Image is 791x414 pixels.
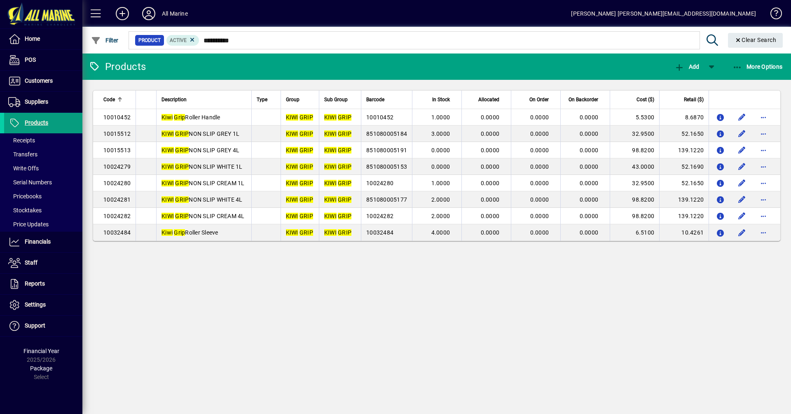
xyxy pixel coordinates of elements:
[366,213,393,219] span: 10024282
[25,322,45,329] span: Support
[684,95,704,104] span: Retail ($)
[757,177,770,190] button: More options
[25,56,36,63] span: POS
[431,196,450,203] span: 2.0000
[103,180,131,186] span: 10024280
[338,114,351,121] em: GRIP
[571,7,756,20] div: [PERSON_NAME] [PERSON_NAME][EMAIL_ADDRESS][DOMAIN_NAME]
[161,180,174,186] em: KIWI
[286,180,298,186] em: KIWI
[659,224,709,241] td: 10.4261
[366,196,407,203] span: 851080005177
[25,280,45,287] span: Reports
[324,114,337,121] em: KIWI
[286,147,298,154] em: KIWI
[580,213,599,219] span: 0.0000
[161,95,187,104] span: Description
[481,130,500,137] span: 0.0000
[764,2,781,28] a: Knowledge Base
[175,163,189,170] em: GRIP
[175,147,189,154] em: GRIP
[735,226,749,239] button: Edit
[516,95,556,104] div: On Order
[175,130,189,137] em: GRIP
[300,130,313,137] em: GRIP
[286,95,314,104] div: Group
[757,193,770,206] button: More options
[735,209,749,223] button: Edit
[672,59,701,74] button: Add
[103,213,131,219] span: 10024282
[610,191,659,208] td: 98.8200
[300,196,313,203] em: GRIP
[580,229,599,236] span: 0.0000
[431,163,450,170] span: 0.0000
[8,207,42,214] span: Stocktakes
[103,95,131,104] div: Code
[4,203,82,217] a: Stocktakes
[730,59,785,74] button: More Options
[8,193,42,200] span: Pricebooks
[659,109,709,126] td: 8.6870
[161,180,245,186] span: NON SLIP CREAM 1L
[481,114,500,121] span: 0.0000
[162,7,188,20] div: All Marine
[109,6,136,21] button: Add
[4,92,82,112] a: Suppliers
[530,196,549,203] span: 0.0000
[757,144,770,157] button: More options
[166,35,199,46] mat-chip: Activation Status: Active
[4,161,82,175] a: Write Offs
[4,316,82,336] a: Support
[91,37,119,44] span: Filter
[161,213,174,219] em: KIWI
[161,114,173,121] em: Kiwi
[728,33,783,48] button: Clear
[366,163,407,170] span: 851080005153
[530,180,549,186] span: 0.0000
[103,147,131,154] span: 10015513
[580,147,599,154] span: 0.0000
[324,196,337,203] em: KIWI
[481,147,500,154] span: 0.0000
[481,213,500,219] span: 0.0000
[4,253,82,273] a: Staff
[530,163,549,170] span: 0.0000
[286,196,298,203] em: KIWI
[338,163,351,170] em: GRIP
[23,348,59,354] span: Financial Year
[431,147,450,154] span: 0.0000
[338,147,351,154] em: GRIP
[481,163,500,170] span: 0.0000
[735,177,749,190] button: Edit
[569,95,598,104] span: On Backorder
[530,147,549,154] span: 0.0000
[138,36,161,44] span: Product
[8,179,52,186] span: Serial Numbers
[338,130,351,137] em: GRIP
[161,196,174,203] em: KIWI
[366,114,393,121] span: 10010452
[286,95,300,104] span: Group
[4,295,82,315] a: Settings
[580,196,599,203] span: 0.0000
[610,208,659,224] td: 98.8200
[161,163,243,170] span: NON SLIP WHITE 1L
[257,95,275,104] div: Type
[89,60,146,73] div: Products
[757,111,770,124] button: More options
[757,160,770,173] button: More options
[530,130,549,137] span: 0.0000
[161,147,174,154] em: KIWI
[324,163,337,170] em: KIWI
[8,165,39,172] span: Write Offs
[4,175,82,189] a: Serial Numbers
[300,213,313,219] em: GRIP
[324,147,337,154] em: KIWI
[286,213,298,219] em: KIWI
[89,33,121,48] button: Filter
[610,175,659,191] td: 32.9500
[103,229,131,236] span: 10032484
[25,301,46,308] span: Settings
[481,229,500,236] span: 0.0000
